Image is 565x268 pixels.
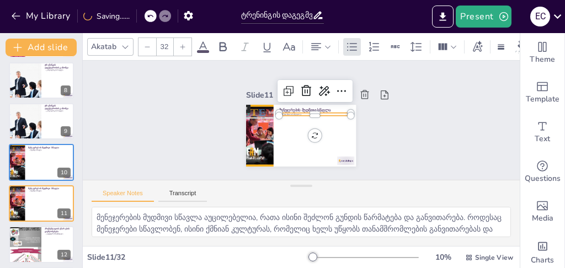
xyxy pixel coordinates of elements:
[532,212,553,224] span: Media
[435,38,460,56] div: Column Count
[469,38,486,56] div: Text effects
[526,93,559,105] span: Template
[28,187,71,190] p: მენეჯერების მუდმივი სწავლა
[61,85,71,95] div: 8
[520,73,564,112] div: Add ready made slides
[9,226,74,262] div: https://cdn.sendsteps.com/images/logo/sendsteps_logo_white.pnghttps://cdn.sendsteps.com/images/lo...
[456,6,511,28] button: Present
[28,190,71,192] p: მუდმივი სწავლა
[45,233,71,235] p: ეფექტური პრეზენტაცია
[57,168,71,178] div: 10
[520,192,564,232] div: Add images, graphics, shapes or video
[89,39,119,54] div: Akatab
[57,208,71,218] div: 11
[279,112,350,116] p: მუდმივი სწავლა
[45,63,71,69] p: ტრენინგის ეფექტურობის გაზომვა
[530,6,550,28] button: e c
[525,173,561,185] span: Questions
[530,7,550,26] div: e c
[9,185,74,222] div: https://cdn.sendsteps.com/images/logo/sendsteps_logo_white.pnghttps://cdn.sendsteps.com/images/lo...
[535,133,550,145] span: Text
[83,11,130,22] div: Saving......
[520,112,564,152] div: Add text boxes
[520,152,564,192] div: Get real-time input from your audience
[514,41,530,52] div: Background color
[61,126,71,136] div: 9
[9,62,74,99] div: https://cdn.sendsteps.com/images/logo/sendsteps_logo_white.pnghttps://cdn.sendsteps.com/images/lo...
[241,7,313,23] input: Insert title
[531,254,554,266] span: Charts
[495,38,507,56] div: Border settings
[475,253,513,262] span: Single View
[530,53,555,66] span: Theme
[87,252,313,262] div: Slide 11 / 32
[430,252,456,262] div: 10 %
[45,104,71,110] p: ტრენინგის ეფექტურობის გაზომვა
[9,103,74,140] div: https://cdn.sendsteps.com/images/logo/sendsteps_logo_white.pnghttps://cdn.sendsteps.com/images/lo...
[92,207,511,237] textarea: მენეჯერების მუდმივი სწავლა აუცილებელია, რათა ისინი შეძლონ გუნდის წარმატება და განვითარება. როდესა...
[28,146,71,149] p: მენეჯერების მუდმივი სწავლა
[28,149,71,151] p: მუდმივი სწავლა
[246,90,273,100] div: Slide 11
[45,69,71,71] p: კირკპატრიკის მოდელი
[279,108,350,112] p: მენეჯერების მუდმივი სწავლა
[9,144,74,180] div: https://cdn.sendsteps.com/images/logo/sendsteps_logo_white.pnghttps://cdn.sendsteps.com/images/lo...
[6,39,77,56] button: Add slide
[432,6,454,28] button: Export to PowerPoint
[520,33,564,73] div: Change the overall theme
[45,227,71,233] p: პრეზენტაციის უნარების გაუმჯობესება
[92,190,154,202] button: Speaker Notes
[45,110,71,112] p: კირკპატრიკის მოდელი
[158,190,207,202] button: Transcript
[57,250,71,260] div: 12
[8,7,75,25] button: My Library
